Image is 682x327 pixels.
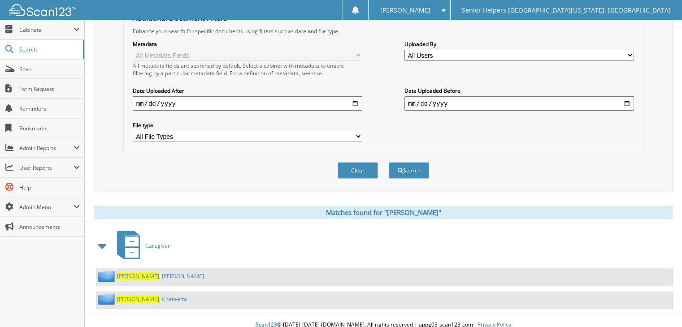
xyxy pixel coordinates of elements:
[19,85,80,93] span: Form Request
[19,26,74,34] span: Cabinets
[19,65,80,73] span: Scan
[145,242,170,250] span: Caregiver
[404,40,634,48] label: Uploaded By
[19,105,80,112] span: Reminders
[117,272,204,280] a: [PERSON_NAME], [PERSON_NAME]
[637,284,682,327] iframe: Chat Widget
[310,69,322,77] a: here
[404,87,634,95] label: Date Uploaded Before
[133,87,362,95] label: Date Uploaded After
[380,8,430,13] span: [PERSON_NAME]
[19,164,74,172] span: User Reports
[133,96,362,111] input: start
[133,40,362,48] label: Metadata
[19,46,78,53] span: Search
[19,223,80,231] span: Announcements
[117,272,159,280] span: [PERSON_NAME]
[133,121,362,129] label: File type
[19,125,80,132] span: Bookmarks
[117,295,159,303] span: [PERSON_NAME]
[133,62,362,77] div: All metadata fields are searched by default. Select a cabinet with metadata to enable filtering b...
[98,293,117,305] img: folder2.png
[128,27,639,35] div: Enhance your search for specific documents using filters such as date and file type.
[338,162,378,179] button: Clear
[389,162,429,179] button: Search
[98,271,117,282] img: folder2.png
[112,228,170,263] a: Caregiver
[19,184,80,191] span: Help
[404,96,634,111] input: end
[9,4,76,16] img: scan123-logo-white.svg
[117,295,187,303] a: [PERSON_NAME], Chereetta
[19,203,74,211] span: Admin Menu
[94,206,673,219] div: Matches found for "[PERSON_NAME]"
[462,8,671,13] span: Senior Helpers [GEOGRAPHIC_DATA][US_STATE], [GEOGRAPHIC_DATA]
[19,144,74,152] span: Admin Reports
